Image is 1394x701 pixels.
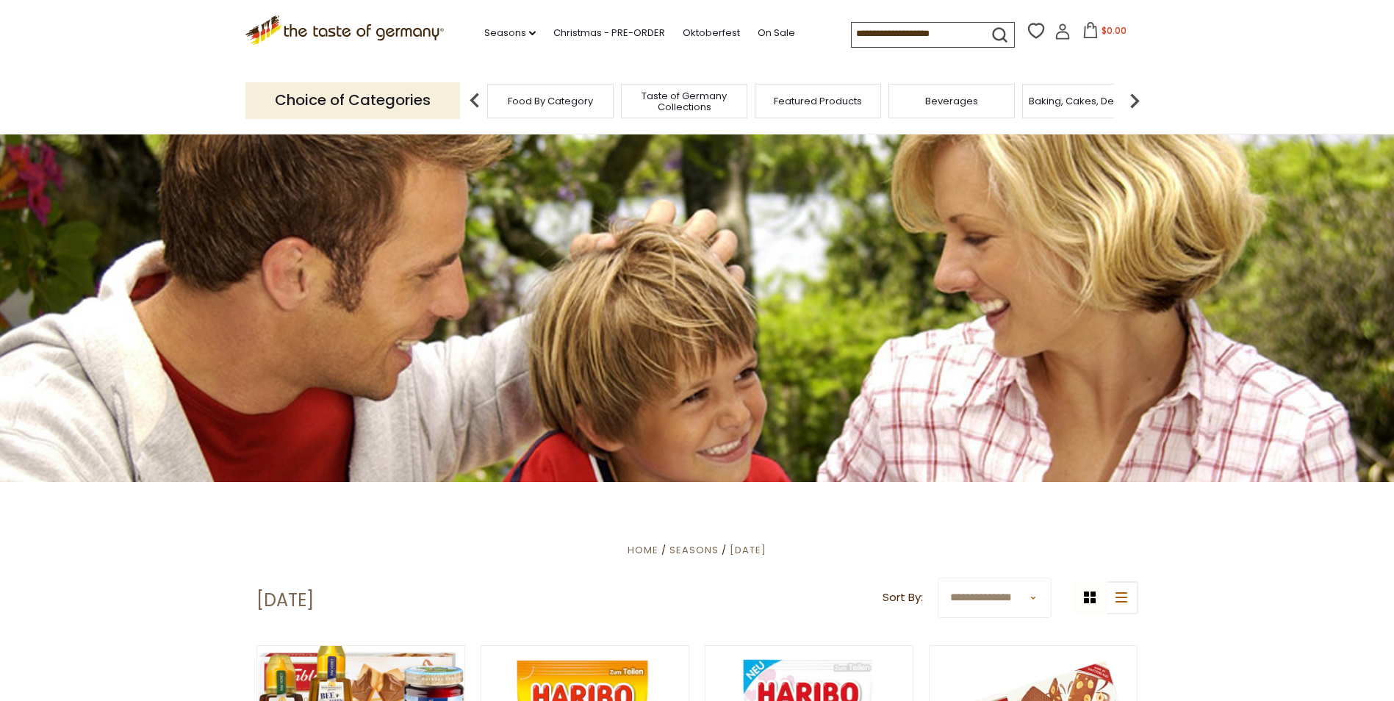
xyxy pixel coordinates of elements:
[1120,86,1149,115] img: next arrow
[758,25,795,41] a: On Sale
[1102,24,1127,37] span: $0.00
[669,543,719,557] a: Seasons
[256,589,314,611] h1: [DATE]
[508,96,593,107] a: Food By Category
[683,25,740,41] a: Oktoberfest
[553,25,665,41] a: Christmas - PRE-ORDER
[774,96,862,107] a: Featured Products
[730,543,766,557] a: [DATE]
[460,86,489,115] img: previous arrow
[628,543,658,557] a: Home
[1029,96,1143,107] a: Baking, Cakes, Desserts
[925,96,978,107] a: Beverages
[245,82,460,118] p: Choice of Categories
[1074,22,1136,44] button: $0.00
[625,90,743,112] a: Taste of Germany Collections
[883,589,923,607] label: Sort By:
[484,25,536,41] a: Seasons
